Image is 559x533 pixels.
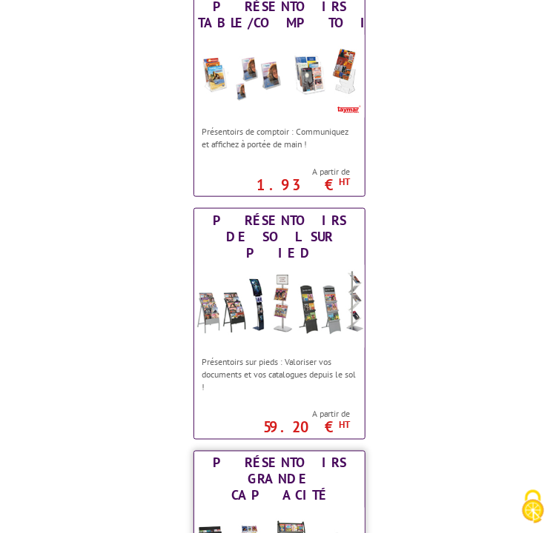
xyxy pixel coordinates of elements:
a: Présentoirs de sol sur pied Présentoirs de sol sur pied Présentoirs sur pieds : Valoriser vos doc... [193,208,365,440]
p: Présentoirs de comptoir : Communiquez et affichez à portée de main ! [202,125,357,150]
div: Présentoirs grande capacité [198,455,361,504]
span: A partir de [202,166,350,178]
p: 59.20 € [194,423,350,432]
sup: HT [339,419,350,432]
div: Présentoirs de sol sur pied [198,212,361,261]
img: Présentoirs de sol sur pied [194,265,365,348]
sup: HT [339,175,350,188]
button: Cookies (fenêtre modale) [507,483,559,533]
p: 1.93 € [194,181,350,190]
p: Présentoirs sur pieds : Valoriser vos documents et vos catalogues depuis le sol ! [202,355,357,393]
img: Présentoirs table/comptoirs [194,35,365,118]
img: Cookies (fenêtre modale) [515,489,552,526]
span: A partir de [202,409,350,420]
